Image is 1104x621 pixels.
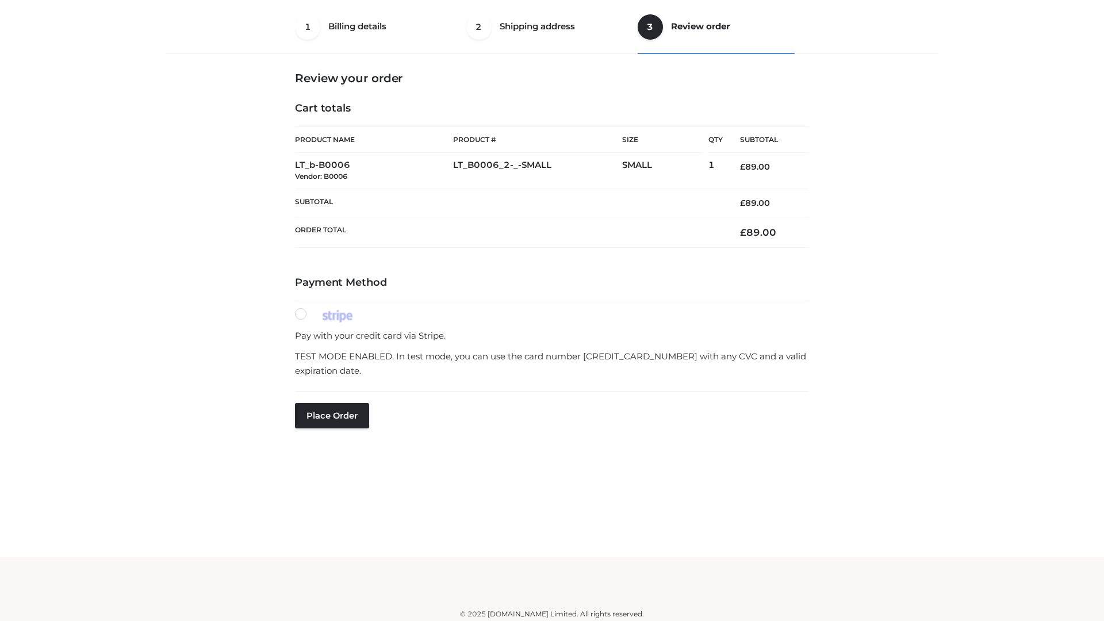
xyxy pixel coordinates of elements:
[740,198,745,208] span: £
[295,403,369,428] button: Place order
[295,328,809,343] p: Pay with your credit card via Stripe.
[295,349,809,378] p: TEST MODE ENABLED. In test mode, you can use the card number [CREDIT_CARD_NUMBER] with any CVC an...
[295,172,347,181] small: Vendor: B0006
[295,277,809,289] h4: Payment Method
[622,127,703,153] th: Size
[295,126,453,153] th: Product Name
[708,126,723,153] th: Qty
[740,162,770,172] bdi: 89.00
[740,227,746,238] span: £
[708,153,723,189] td: 1
[295,217,723,248] th: Order Total
[740,198,770,208] bdi: 89.00
[740,162,745,172] span: £
[723,127,809,153] th: Subtotal
[453,126,622,153] th: Product #
[453,153,622,189] td: LT_B0006_2-_-SMALL
[295,102,809,115] h4: Cart totals
[740,227,776,238] bdi: 89.00
[295,71,809,85] h3: Review your order
[171,608,933,620] div: © 2025 [DOMAIN_NAME] Limited. All rights reserved.
[295,153,453,189] td: LT_b-B0006
[295,189,723,217] th: Subtotal
[622,153,708,189] td: SMALL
